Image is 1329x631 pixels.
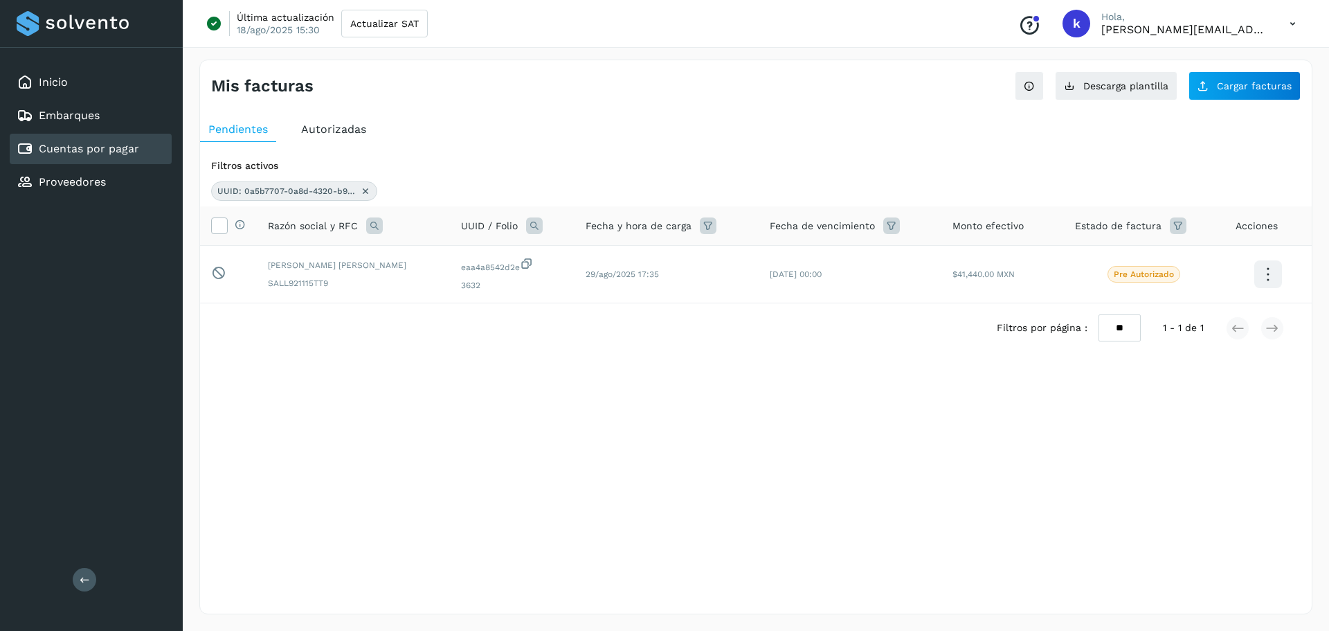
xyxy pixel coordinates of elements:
[461,257,563,274] span: eaa4a8542d2e
[10,167,172,197] div: Proveedores
[237,24,320,36] p: 18/ago/2025 15:30
[350,19,419,28] span: Actualizar SAT
[1236,219,1278,233] span: Acciones
[211,159,1301,173] div: Filtros activos
[1101,11,1267,23] p: Hola,
[1114,269,1174,279] p: Pre Autorizado
[586,269,659,279] span: 29/ago/2025 17:35
[1188,71,1301,100] button: Cargar facturas
[10,67,172,98] div: Inicio
[997,321,1087,335] span: Filtros por página :
[10,100,172,131] div: Embarques
[10,134,172,164] div: Cuentas por pagar
[39,109,100,122] a: Embarques
[586,219,691,233] span: Fecha y hora de carga
[39,75,68,89] a: Inicio
[952,219,1024,233] span: Monto efectivo
[208,123,268,136] span: Pendientes
[1217,81,1292,91] span: Cargar facturas
[1163,321,1204,335] span: 1 - 1 de 1
[211,181,377,201] div: UUID: 0a5b7707-0a8d-4320-b944-eaa4a8542d2e
[301,123,366,136] span: Autorizadas
[1083,81,1168,91] span: Descarga plantilla
[770,219,875,233] span: Fecha de vencimiento
[211,76,314,96] h4: Mis facturas
[1075,219,1161,233] span: Estado de factura
[1101,23,1267,36] p: karen.saucedo@53cargo.com
[952,269,1015,279] span: $41,440.00 MXN
[268,277,439,290] span: SALL921115TT9
[39,142,139,155] a: Cuentas por pagar
[341,10,428,37] button: Actualizar SAT
[461,219,518,233] span: UUID / Folio
[237,11,334,24] p: Última actualización
[268,219,358,233] span: Razón social y RFC
[268,259,439,272] span: [PERSON_NAME] [PERSON_NAME]
[217,185,356,197] span: UUID: 0a5b7707-0a8d-4320-b944-eaa4a8542d2e
[770,269,822,279] span: [DATE] 00:00
[1055,71,1177,100] button: Descarga plantilla
[461,279,563,292] span: 3632
[39,175,106,188] a: Proveedores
